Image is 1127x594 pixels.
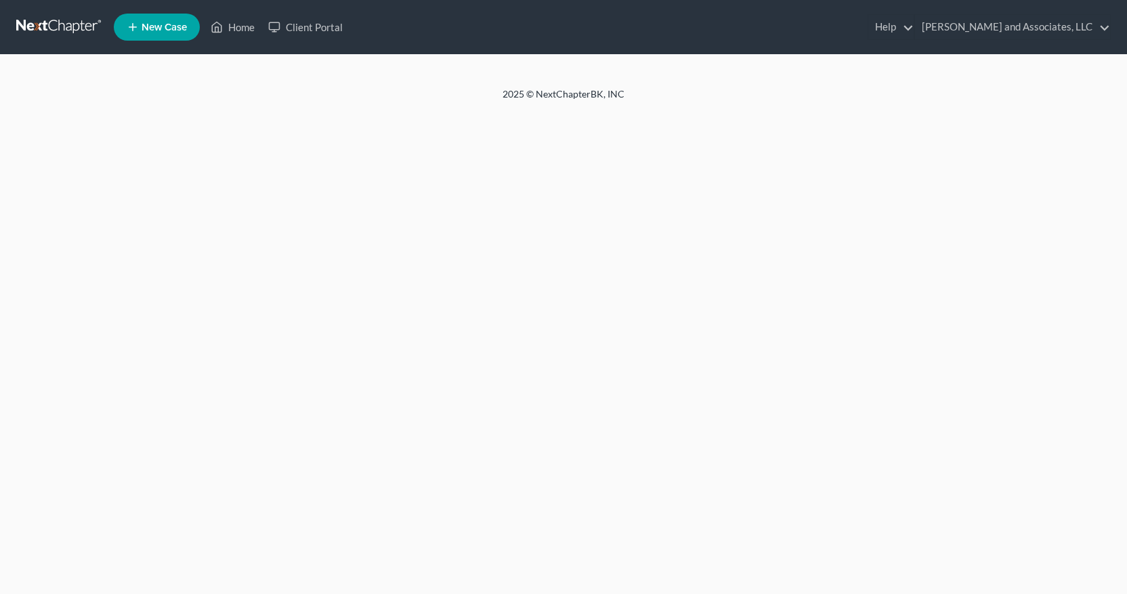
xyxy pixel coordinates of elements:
a: Help [868,15,914,39]
a: Home [204,15,261,39]
div: 2025 © NextChapterBK, INC [177,87,950,112]
a: [PERSON_NAME] and Associates, LLC [915,15,1110,39]
a: Client Portal [261,15,349,39]
new-legal-case-button: New Case [114,14,200,41]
